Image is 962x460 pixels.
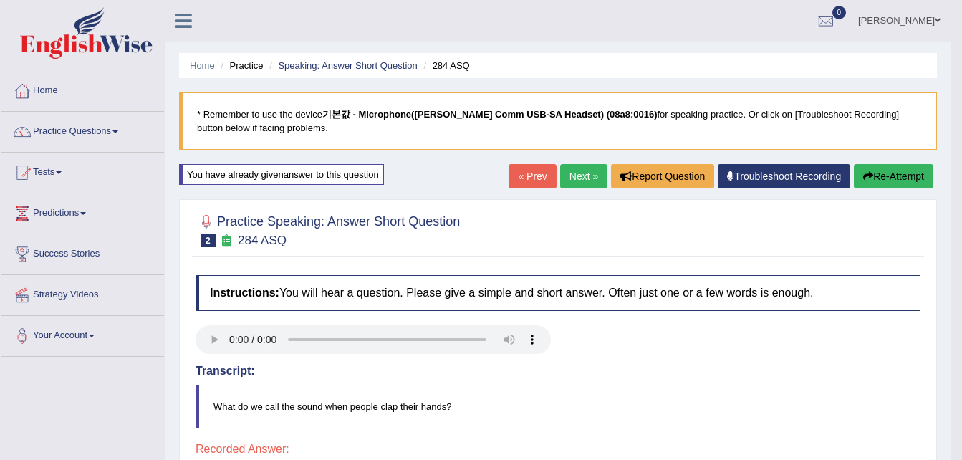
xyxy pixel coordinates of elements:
[210,287,279,299] b: Instructions:
[420,59,469,72] li: 284 ASQ
[196,443,920,456] h4: Recorded Answer:
[201,234,216,247] span: 2
[611,164,714,188] button: Report Question
[560,164,607,188] a: Next »
[179,92,937,150] blockquote: * Remember to use the device for speaking practice. Or click on [Troubleshoot Recording] button b...
[179,164,384,185] div: You have already given answer to this question
[718,164,850,188] a: Troubleshoot Recording
[1,234,164,270] a: Success Stories
[219,234,234,248] small: Exam occurring question
[196,275,920,311] h4: You will hear a question. Please give a simple and short answer. Often just one or a few words is...
[1,153,164,188] a: Tests
[1,275,164,311] a: Strategy Videos
[854,164,933,188] button: Re-Attempt
[1,71,164,107] a: Home
[1,112,164,148] a: Practice Questions
[832,6,847,19] span: 0
[238,234,287,247] small: 284 ASQ
[509,164,556,188] a: « Prev
[196,211,460,247] h2: Practice Speaking: Answer Short Question
[1,316,164,352] a: Your Account
[196,385,920,428] blockquote: What do we call the sound when people clap their hands?
[322,109,658,120] b: 기본값 - Microphone([PERSON_NAME] Comm USB-SA Headset) (08a8:0016)
[217,59,263,72] li: Practice
[278,60,417,71] a: Speaking: Answer Short Question
[1,193,164,229] a: Predictions
[196,365,920,378] h4: Transcript:
[190,60,215,71] a: Home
